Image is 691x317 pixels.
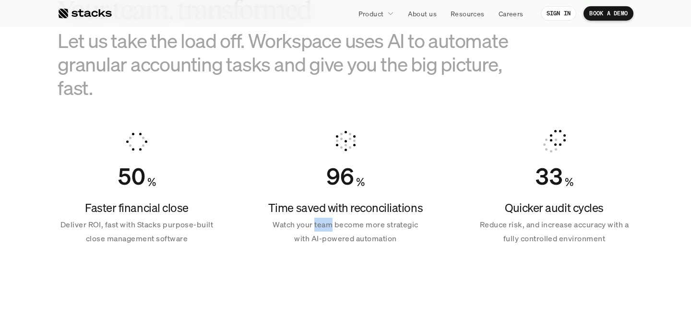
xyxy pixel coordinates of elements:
[493,5,529,22] a: Careers
[113,222,155,229] a: Privacy Policy
[266,200,425,216] h4: Time saved with reconciliations
[408,9,437,19] p: About us
[475,218,633,246] p: Reduce risk, and increase accuracy with a fully controlled environment
[58,200,216,216] h4: Faster financial close
[326,163,354,190] div: Counter ends at 96
[547,10,571,17] p: SIGN IN
[451,9,485,19] p: Resources
[58,29,537,100] h3: Let us take the load off. Workspace uses AI to automate granular accounting tasks and give you th...
[589,10,628,17] p: BOOK A DEMO
[358,9,384,19] p: Product
[147,174,156,190] h4: %
[266,218,425,246] p: Watch your team become more strategic with AI-powered automation
[565,174,573,190] h4: %
[356,174,365,190] h4: %
[58,218,216,246] p: Deliver ROI, fast with Stacks purpose-built close management software
[445,5,490,22] a: Resources
[499,9,524,19] p: Careers
[535,163,563,190] div: Counter ends at 33
[584,6,633,21] a: BOOK A DEMO
[402,5,442,22] a: About us
[541,6,577,21] a: SIGN IN
[118,163,145,190] div: Counter ends at 50
[475,200,633,216] h4: Quicker audit cycles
